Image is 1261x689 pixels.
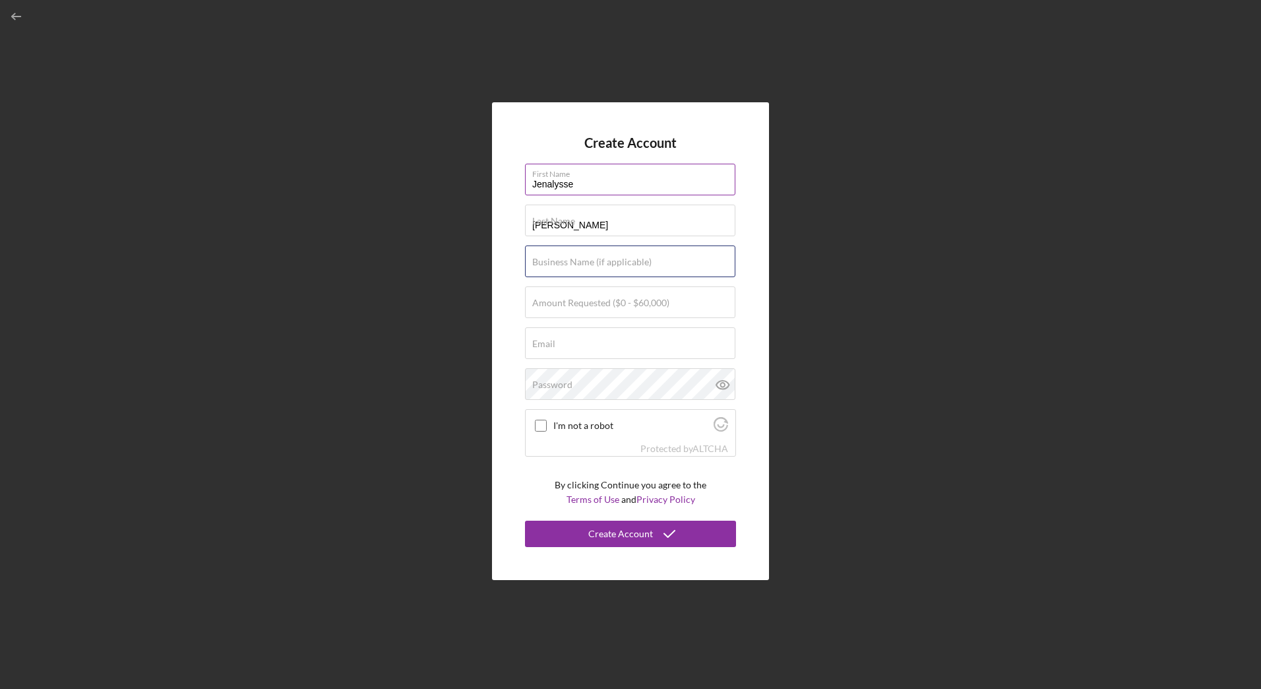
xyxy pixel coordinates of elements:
div: Protected by [640,443,728,454]
label: Amount Requested ($0 - $60,000) [532,298,669,308]
label: Business Name (if applicable) [532,257,652,267]
a: Visit Altcha.org [692,443,728,454]
label: First Name [532,164,735,179]
a: Visit Altcha.org [714,422,728,434]
label: Password [532,379,572,390]
label: Last Name [532,216,575,226]
a: Terms of Use [567,494,619,505]
p: By clicking Continue you agree to the and [555,478,706,508]
label: I'm not a robot [553,420,710,431]
h4: Create Account [584,135,677,150]
div: Create Account [588,521,653,547]
button: Create Account [525,521,736,547]
a: Privacy Policy [636,494,695,505]
label: Email [532,339,555,349]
